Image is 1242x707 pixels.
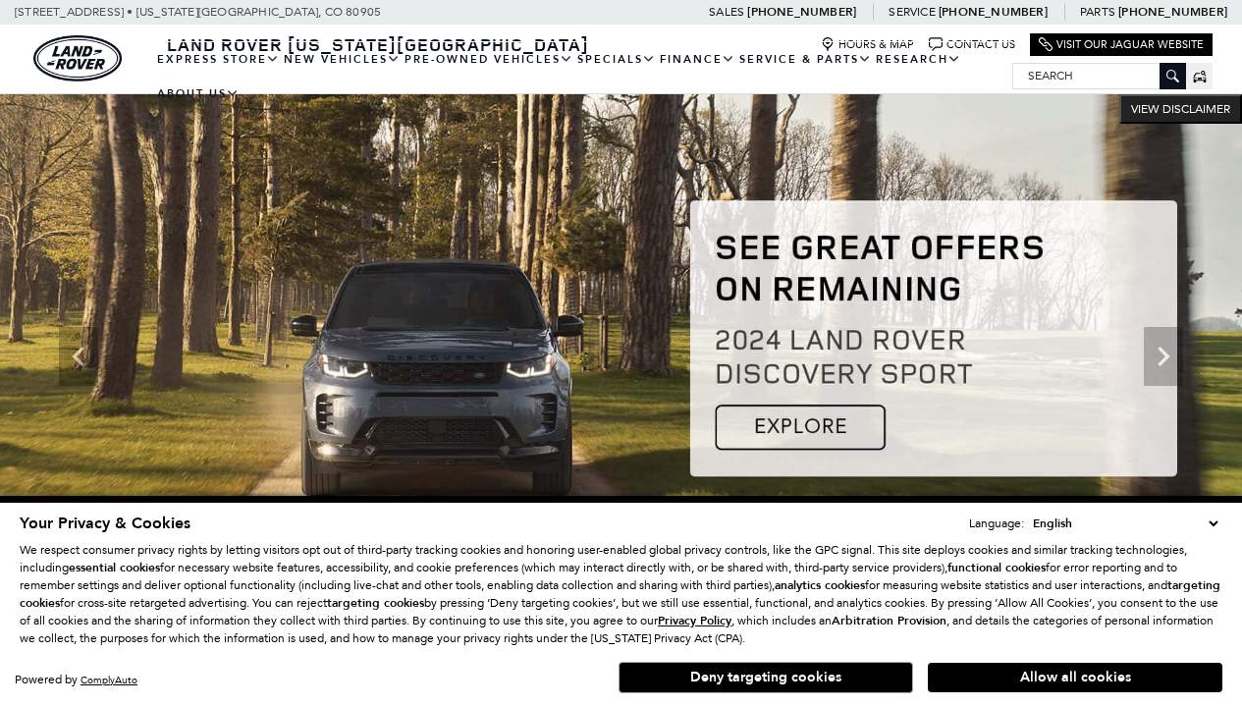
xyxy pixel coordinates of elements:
[15,5,381,19] a: [STREET_ADDRESS] • [US_STATE][GEOGRAPHIC_DATA], CO 80905
[889,5,935,19] span: Service
[20,541,1222,647] p: We respect consumer privacy rights by letting visitors opt out of third-party tracking cookies an...
[1131,101,1230,117] span: VIEW DISCLAIMER
[15,674,137,686] div: Powered by
[658,42,737,77] a: Finance
[81,674,137,686] a: ComplyAuto
[403,42,575,77] a: Pre-Owned Vehicles
[832,613,946,628] strong: Arbitration Provision
[821,37,914,52] a: Hours & Map
[282,42,403,77] a: New Vehicles
[33,35,122,82] img: Land Rover
[33,35,122,82] a: land-rover
[155,42,282,77] a: EXPRESS STORE
[969,517,1024,529] div: Language:
[155,32,601,56] a: Land Rover [US_STATE][GEOGRAPHIC_DATA]
[1039,37,1204,52] a: Visit Our Jaguar Website
[155,77,242,111] a: About Us
[939,4,1048,20] a: [PHONE_NUMBER]
[327,595,424,611] strong: targeting cookies
[1080,5,1115,19] span: Parts
[947,560,1046,575] strong: functional cookies
[1144,327,1183,386] div: Next
[658,614,731,627] a: Privacy Policy
[575,42,658,77] a: Specials
[929,37,1015,52] a: Contact Us
[709,5,744,19] span: Sales
[1118,4,1227,20] a: [PHONE_NUMBER]
[167,32,589,56] span: Land Rover [US_STATE][GEOGRAPHIC_DATA]
[619,662,913,693] button: Deny targeting cookies
[155,42,1012,111] nav: Main Navigation
[747,4,856,20] a: [PHONE_NUMBER]
[1028,514,1222,533] select: Language Select
[69,560,160,575] strong: essential cookies
[874,42,963,77] a: Research
[658,613,731,628] u: Privacy Policy
[775,577,865,593] strong: analytics cookies
[1119,94,1242,124] button: VIEW DISCLAIMER
[1013,64,1185,87] input: Search
[20,513,190,534] span: Your Privacy & Cookies
[737,42,874,77] a: Service & Parts
[928,663,1222,692] button: Allow all cookies
[59,327,98,386] div: Previous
